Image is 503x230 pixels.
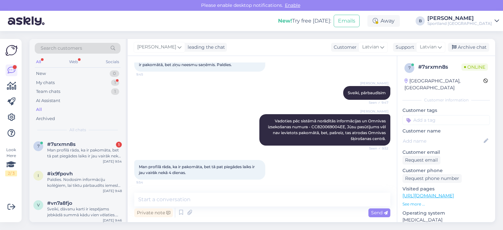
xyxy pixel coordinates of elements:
div: Socials [104,58,121,66]
div: [DATE] 9:48 [103,188,122,193]
div: Request email [402,156,440,165]
span: #vn7a8fjo [47,200,72,206]
div: All [35,58,42,66]
span: [PERSON_NAME] [137,44,176,51]
div: Customer information [402,97,490,103]
div: [DATE] 9:54 [103,159,122,164]
span: Seen ✓ 9:47 [364,100,388,105]
span: 9:45 [136,72,161,77]
div: Support [393,44,414,51]
p: Operating system [402,210,490,217]
span: [PERSON_NAME] [360,109,388,114]
span: Sveiki, pārbaudīsim [348,90,386,95]
p: Customer phone [402,167,490,174]
span: Send [371,210,388,216]
span: All chats [69,127,86,133]
div: Archive chat [448,43,489,52]
span: Latvian [420,44,437,51]
div: Customer [331,44,357,51]
div: My chats [36,80,55,86]
div: 1 [111,88,119,95]
span: Latvian [362,44,379,51]
div: Paldies. Nodosim informāciju kolēģiem, lai tiktu pārbaudīts iemesls, kādēļ cenas atšķiras. Kad sa... [47,177,122,188]
div: [DATE] 9:46 [103,218,122,223]
div: 2 / 3 [5,170,17,176]
div: Sveiki, dāvanu karti ir iespējams jebkādā summā kādu vien vēlaties. Dāvanu karti ir iespējams ieg... [47,206,122,218]
a: [PERSON_NAME]Sportland [GEOGRAPHIC_DATA] [427,16,499,26]
div: Web [68,58,79,66]
div: Man profilā rāda, ka ir pakomāta, bet tā pat piegādes laiks ir jau vairāk nekā 4 dienas. [47,147,122,159]
span: Enable [283,2,302,8]
div: 0 [110,70,119,77]
span: Search customers [41,45,82,52]
div: B [416,16,425,26]
button: Emails [334,15,360,27]
input: Add name [403,137,482,145]
a: [URL][DOMAIN_NAME] [402,193,454,199]
p: Customer name [402,128,490,134]
span: #ix9fpovh [47,171,73,177]
div: 1 [111,80,119,86]
div: # 7srxmn8s [418,63,461,71]
div: All [36,106,42,113]
div: Request phone number [402,174,462,183]
div: Team chats [36,88,60,95]
span: [PERSON_NAME] [360,81,388,86]
span: 7 [408,65,411,70]
div: 1 [116,142,122,148]
p: Customer email [402,149,490,156]
span: 7 [37,144,40,149]
div: Try free [DATE]: [278,17,331,25]
p: See more ... [402,201,490,207]
input: Add a tag [402,115,490,125]
div: [PERSON_NAME] [427,16,492,21]
span: i [38,173,39,178]
div: New [36,70,46,77]
span: Online [461,63,488,71]
img: Askly Logo [5,44,18,57]
span: Seen ✓ 9:52 [364,146,388,151]
span: Vadoties pēc sistēmā norādītās informācijas un Omnivas izsekošanas numura - CC820069004EE, Jūsu p... [268,118,387,141]
span: #7srxmn8s [47,141,76,147]
div: Away [367,15,400,27]
p: [MEDICAL_DATA] [402,217,490,223]
div: Sportland [GEOGRAPHIC_DATA] [427,21,492,26]
div: Archived [36,115,55,122]
div: leading the chat [185,44,225,51]
div: Look Here [5,147,17,176]
b: New! [278,18,292,24]
div: AI Assistant [36,97,60,104]
span: v [37,203,40,207]
div: [GEOGRAPHIC_DATA], [GEOGRAPHIC_DATA] [404,78,483,91]
span: 9:54 [136,180,161,185]
div: Private note [134,208,173,217]
p: Customer tags [402,107,490,114]
p: Visited pages [402,186,490,192]
span: Man profilā rāda, ka ir pakomāta, bet tā pat piegādes laiks ir jau vairāk nekā 4 dienas. [139,164,256,175]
